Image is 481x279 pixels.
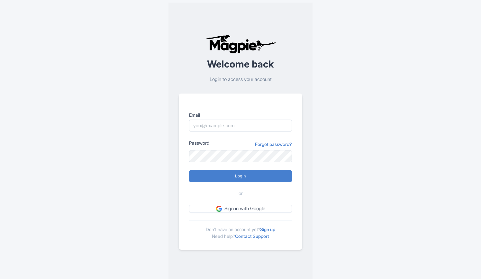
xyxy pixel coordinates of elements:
[235,233,269,239] a: Contact Support
[189,139,209,146] label: Password
[204,34,277,54] img: logo-ab69f6fb50320c5b225c76a69d11143b.png
[189,120,292,132] input: you@example.com
[255,141,292,148] a: Forgot password?
[239,190,243,197] span: or
[179,76,302,83] p: Login to access your account
[260,227,275,232] a: Sign up
[189,112,292,118] label: Email
[179,59,302,69] h2: Welcome back
[189,205,292,213] a: Sign in with Google
[216,206,222,212] img: google.svg
[189,221,292,239] div: Don't have an account yet? Need help?
[189,170,292,182] input: Login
